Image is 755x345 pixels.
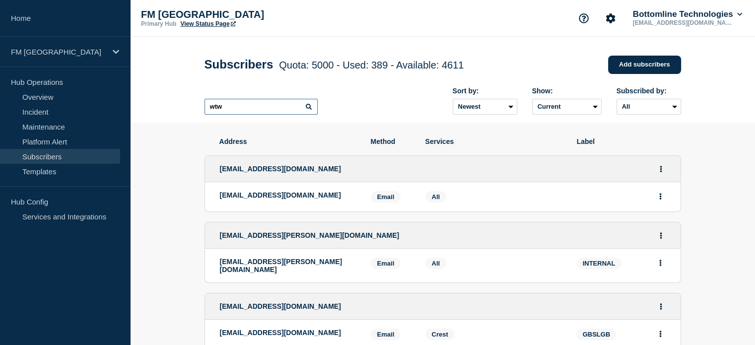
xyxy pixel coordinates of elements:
span: Method [371,138,411,145]
button: Actions [655,299,667,314]
select: Subscribed by [617,99,681,115]
a: View Status Page [180,20,235,27]
button: Account settings [600,8,621,29]
span: Crest [432,331,448,338]
button: Actions [654,189,667,204]
p: [EMAIL_ADDRESS][DOMAIN_NAME] [631,19,734,26]
p: [EMAIL_ADDRESS][DOMAIN_NAME] [220,191,356,199]
button: Support [573,8,594,29]
span: [EMAIL_ADDRESS][PERSON_NAME][DOMAIN_NAME] [220,231,400,239]
span: [EMAIL_ADDRESS][DOMAIN_NAME] [220,302,341,310]
span: Email [371,258,401,269]
a: Add subscribers [608,56,681,74]
input: Search subscribers [205,99,318,115]
span: Quota: 5000 - Used: 389 - Available: 4611 [279,60,464,70]
select: Deleted [532,99,602,115]
button: Actions [655,228,667,243]
p: [EMAIL_ADDRESS][PERSON_NAME][DOMAIN_NAME] [220,258,356,274]
button: Actions [654,326,667,342]
span: Email [371,191,401,203]
button: Bottomline Technologies [631,9,744,19]
span: GBSLGB [576,329,617,340]
p: Primary Hub [141,20,176,27]
span: [EMAIL_ADDRESS][DOMAIN_NAME] [220,165,341,173]
p: [EMAIL_ADDRESS][DOMAIN_NAME] [220,329,356,337]
button: Actions [655,161,667,177]
p: FM [GEOGRAPHIC_DATA] [141,9,340,20]
span: All [432,260,440,267]
span: INTERNAL [576,258,622,269]
div: Sort by: [453,87,517,95]
div: Subscribed by: [617,87,681,95]
span: Label [577,138,666,145]
span: Services [425,138,562,145]
span: All [432,193,440,201]
p: FM [GEOGRAPHIC_DATA] [11,48,106,56]
span: Email [371,329,401,340]
div: Show: [532,87,602,95]
button: Actions [654,255,667,271]
h1: Subscribers [205,58,464,71]
span: Address [219,138,356,145]
select: Sort by [453,99,517,115]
